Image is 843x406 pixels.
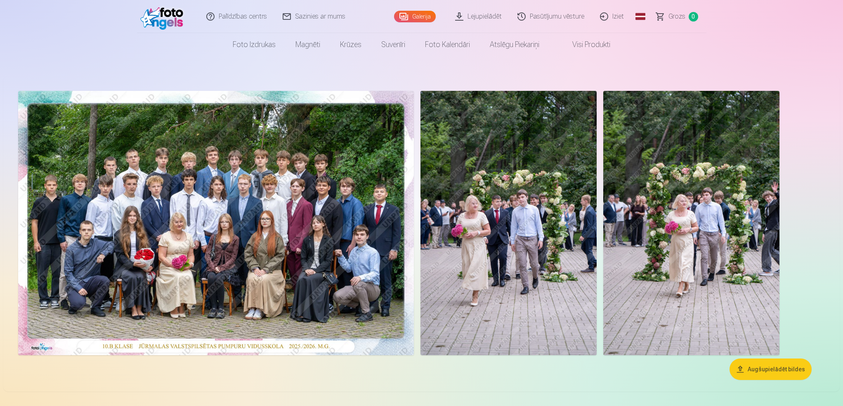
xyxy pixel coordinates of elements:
span: 0 [689,12,698,21]
span: Grozs [668,12,685,21]
a: Atslēgu piekariņi [480,33,549,56]
a: Galerija [394,11,436,22]
a: Visi produkti [549,33,620,56]
img: /fa3 [140,3,188,30]
a: Krūzes [330,33,371,56]
button: Augšupielādēt bildes [730,359,812,380]
a: Magnēti [286,33,330,56]
a: Suvenīri [371,33,415,56]
a: Foto izdrukas [223,33,286,56]
a: Foto kalendāri [415,33,480,56]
